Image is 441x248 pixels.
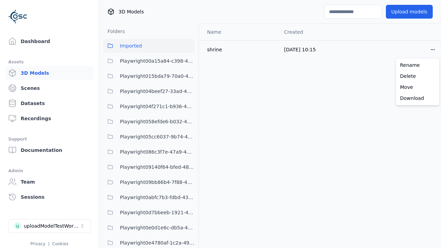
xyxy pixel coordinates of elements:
[397,93,438,104] a: Download
[397,60,438,71] a: Rename
[397,71,438,82] a: Delete
[397,82,438,93] a: Move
